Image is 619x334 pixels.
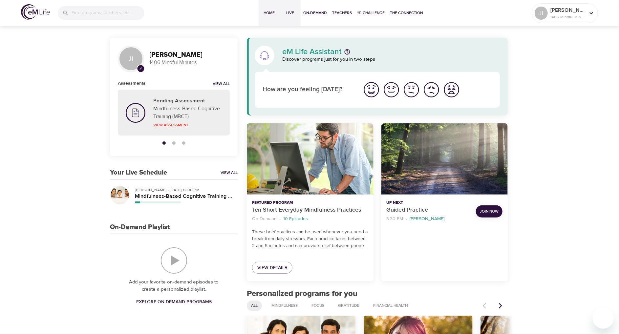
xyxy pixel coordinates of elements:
p: eM Life Assistant [282,48,342,56]
button: Ten Short Everyday Mindfulness Practices [247,123,373,195]
h3: Your Live Schedule [110,169,167,177]
p: Guided Practice [387,206,471,215]
nav: breadcrumb [387,215,471,223]
h3: [PERSON_NAME] [149,51,230,59]
span: Join Now [480,208,499,215]
nav: breadcrumb [252,215,368,223]
span: Home [261,10,277,16]
p: 1406 Mindful Minutes [149,59,230,66]
button: I'm feeling ok [401,80,421,100]
a: View All [221,170,238,176]
button: I'm feeling good [381,80,401,100]
h5: Mindfulness-Based Cognitive Training (MBCT) [135,193,232,200]
p: View Assessment [153,122,222,128]
div: JI [535,7,548,20]
button: Join Now [476,205,502,218]
a: View all notifications [213,81,230,87]
span: 1% Challenge [357,10,385,16]
img: On-Demand Playlist [161,247,187,274]
p: 3:30 PM [387,216,403,222]
img: logo [21,4,50,20]
span: The Connection [390,10,423,16]
p: How are you feeling [DATE]? [263,85,353,94]
li: · [406,215,407,223]
p: Add your favorite on-demand episodes to create a personalized playlist. [123,279,224,293]
p: 1406 Mindful Minutes [550,14,585,20]
h6: Assessments [118,80,145,87]
p: Ten Short Everyday Mindfulness Practices [252,206,368,215]
span: Gratitude [334,303,363,308]
p: [PERSON_NAME] [410,216,445,222]
a: View Details [252,262,292,274]
span: Live [282,10,298,16]
p: These brief practices can be used whenever you need a break from daily stressors. Each practice t... [252,229,368,249]
p: Mindfulness-Based Cognitive Training (MBCT) [153,105,222,120]
h3: On-Demand Playlist [110,223,170,231]
p: Up Next [387,200,471,206]
button: I'm feeling worst [441,80,461,100]
p: On-Demand [252,216,277,222]
input: Find programs, teachers, etc... [72,6,144,20]
p: 10 Episodes [283,216,308,222]
p: [PERSON_NAME] [550,6,585,14]
a: Explore On-Demand Programs [134,296,214,308]
span: Mindfulness [267,303,302,308]
span: All [247,303,262,308]
span: Teachers [332,10,352,16]
p: Discover programs just for you in two steps [282,56,500,63]
iframe: Button to launch messaging window [593,308,614,329]
h5: Pending Assessment [153,97,222,104]
img: ok [402,81,420,99]
button: Guided Practice [381,123,508,195]
div: Mindfulness [267,301,302,311]
div: Focus [307,301,329,311]
div: JI [118,46,144,72]
button: Next items [493,299,508,313]
span: On-Demand [303,10,327,16]
span: Focus [308,303,328,308]
button: I'm feeling bad [421,80,441,100]
span: View Details [257,264,287,272]
h2: Personalized programs for you [247,289,508,299]
div: Gratitude [334,301,364,311]
span: Financial Health [369,303,412,308]
button: I'm feeling great [361,80,381,100]
img: great [362,81,380,99]
div: All [247,301,262,311]
span: Explore On-Demand Programs [136,298,212,306]
p: Featured Program [252,200,368,206]
img: good [382,81,400,99]
p: [PERSON_NAME] · [DATE] 12:00 PM [135,187,232,193]
li: · [279,215,281,223]
img: worst [442,81,460,99]
img: eM Life Assistant [259,50,270,61]
div: Financial Health [369,301,412,311]
img: bad [422,81,440,99]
